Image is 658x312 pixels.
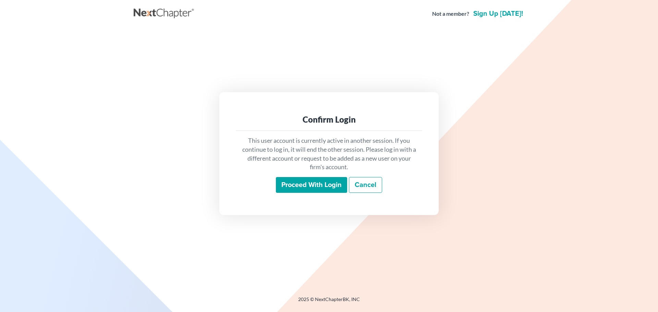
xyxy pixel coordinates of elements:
[276,177,347,193] input: Proceed with login
[349,177,382,193] a: Cancel
[472,10,524,17] a: Sign up [DATE]!
[241,114,417,125] div: Confirm Login
[432,10,469,18] strong: Not a member?
[241,136,417,172] p: This user account is currently active in another session. If you continue to log in, it will end ...
[134,296,524,308] div: 2025 © NextChapterBK, INC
